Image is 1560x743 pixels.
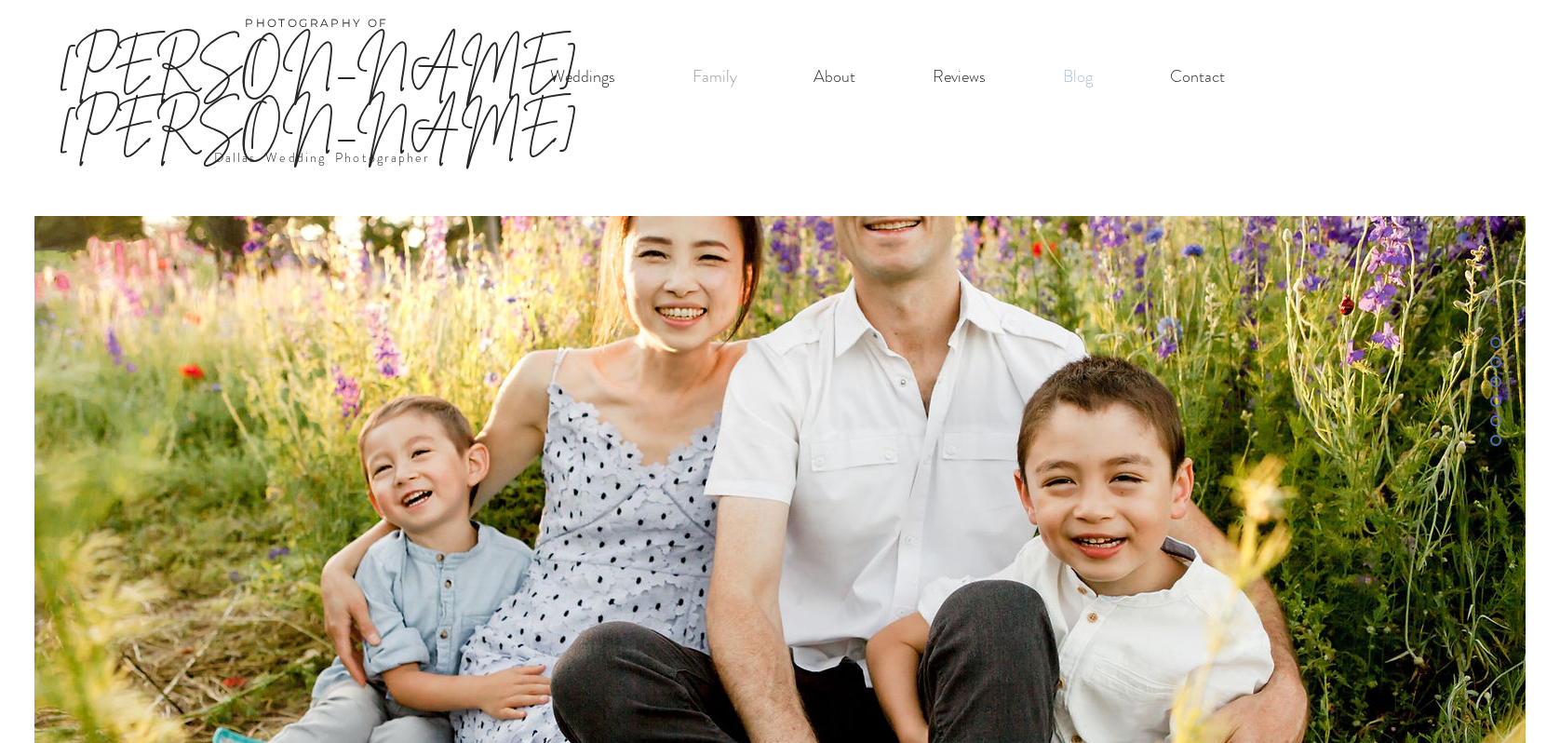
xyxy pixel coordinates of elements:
p: About [804,58,865,96]
a: Dallas Wedding Photographer [214,148,431,167]
p: Contact [1161,58,1234,96]
nav: Page [1224,332,1501,411]
p: Family [683,58,746,96]
p: Blog [1054,58,1102,96]
a: Blog [1024,58,1131,96]
nav: Site [511,58,1263,96]
a: Family [653,58,775,96]
p: Reviews [923,58,995,96]
iframe: Wix Chat [1473,655,1560,743]
a: [PERSON_NAME] [PERSON_NAME] [58,32,577,157]
a: About [775,58,894,96]
a: Reviews [894,58,1024,96]
a: Contact [1131,58,1263,96]
span: PHOTOGRAPHY OF [245,16,389,30]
